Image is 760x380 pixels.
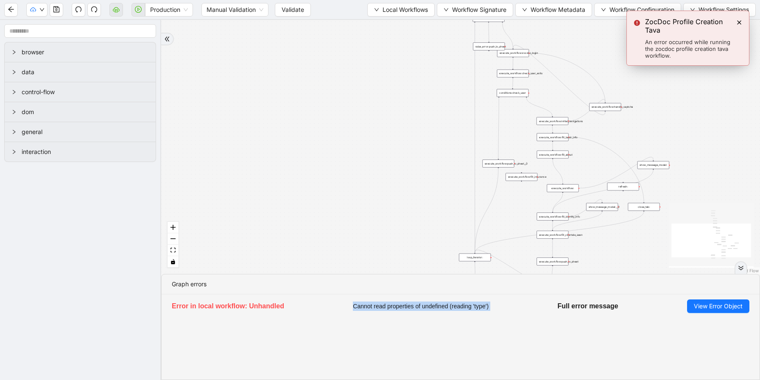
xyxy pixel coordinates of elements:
[526,98,552,116] g: Edge from conditions:check_user to execute_workflow:initial_navigations
[39,7,45,12] span: down
[513,45,605,115] g: Edge from execute_workflow:handle_captcha to execute_workflow:zocdoc_login
[497,70,529,78] div: execute_workflow:check_user_exits
[536,117,568,125] div: execute_workflow:initial_navigations
[645,39,732,59] div: An error occurred while running the zocdoc profile creation tava workflow.
[589,103,621,111] div: execute_workflow:handle_captcha
[452,5,506,14] span: Workflow Signature
[367,3,435,17] button: downLocal Workflows
[22,87,149,97] span: control-flow
[22,147,149,156] span: interaction
[531,5,585,14] span: Workflow Metadata
[537,133,569,141] div: execute_workflow:fill_basic_info
[607,183,639,191] div: refresh:plus-circle
[444,7,449,12] span: down
[4,3,18,17] button: arrow-left
[503,22,513,48] g: Edge from conditions:check_return to execute_workflow:zocdoc_login
[459,254,491,262] div: loop_iterator:
[645,17,732,34] div: ZocDoc Profile Creation Tava
[579,157,653,188] g: Edge from execute_workflow: to show_message_modal:
[207,3,263,16] span: Manual Validation
[609,5,674,14] span: Workflow Configuration
[497,49,529,57] div: execute_workflow:zocdoc_login
[22,127,149,137] span: general
[594,3,681,17] button: downWorkflow Configuration
[353,302,489,311] span: Cannot read properties of undefined (reading 'type')
[569,99,605,121] g: Edge from execute_workflow:initial_navigations to execute_workflow:handle_captcha
[475,250,552,287] g: Edge from increment_ticket_count:increment_count to loop_iterator:
[11,70,17,75] span: right
[486,53,492,59] span: plus-circle
[522,7,527,12] span: down
[374,7,379,12] span: down
[519,184,524,190] span: plus-circle
[537,212,569,221] div: execute_workflow:fill_identity_info
[553,212,602,230] g: Edge from show_message_modal:__0 to execute_workflow:fill_clientele_seen
[437,3,513,17] button: downWorkflow Signature
[8,6,14,13] span: arrow-left
[694,302,743,311] span: View Error Object
[11,109,17,115] span: right
[547,184,578,192] div: execute_workflow:
[5,42,156,62] div: browser
[11,149,17,154] span: right
[537,151,569,159] div: execute_workflow:fill_about
[109,3,123,17] button: cloud-server
[620,194,626,199] span: plus-circle
[607,183,639,191] div: refresh:
[628,203,660,211] div: close_tab:
[91,6,98,13] span: redo
[26,3,47,17] button: cloud-uploaddown
[497,89,528,97] div: conditions:check_user
[601,7,606,12] span: down
[383,5,428,14] span: Local Workflows
[637,161,669,169] div: show_message_modal:
[30,7,36,13] span: cloud-upload
[150,3,188,16] span: Production
[482,159,514,168] div: execute_workflow:push_to_sheet__0
[5,102,156,122] div: dom
[557,301,618,311] h5: Full error message
[498,98,499,159] g: Edge from conditions:check_user to execute_workflow:push_to_sheet__0
[172,279,749,289] div: Graph errors
[5,122,156,142] div: general
[11,89,17,95] span: right
[87,3,101,17] button: redo
[738,265,744,271] span: double-right
[536,257,568,265] div: execute_workflow:push_to_sheet
[11,129,17,134] span: right
[553,159,563,183] g: Edge from execute_workflow:fill_about to execute_workflow:
[536,231,568,239] div: execute_workflow:fill_clientele_seen
[473,42,505,50] div: raise_error:push_to_sheet
[506,173,537,181] div: execute_workflow:fill_insurance
[515,3,592,17] button: downWorkflow Metadata
[506,173,537,181] div: execute_workflow:fill_insuranceplus-circle
[22,47,149,57] span: browser
[50,3,63,17] button: save
[53,6,60,13] span: save
[168,222,179,233] button: zoom in
[22,107,149,117] span: dom
[473,14,505,22] div: conditions:check_return
[5,82,156,102] div: control-flow
[22,67,149,77] span: data
[275,3,311,17] button: Validate
[11,50,17,55] span: right
[570,199,602,216] g: Edge from execute_workflow:fill_identity_info to show_message_modal:__0
[737,268,759,273] a: React Flow attribution
[168,245,179,256] button: fit view
[552,266,553,276] g: Edge from execute_workflow:push_to_sheet to increment_ticket_count:increment_count
[172,301,284,311] h5: Error in local workflow: Unhandled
